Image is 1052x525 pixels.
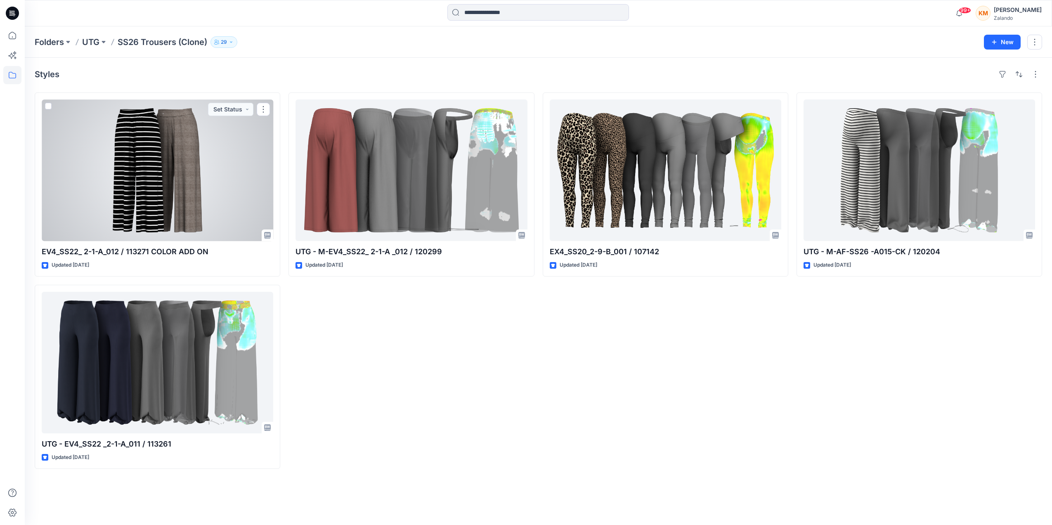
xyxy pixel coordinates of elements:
p: EV4_SS22_ 2-1-A_012 / 113271 COLOR ADD ON [42,246,273,258]
p: Updated [DATE] [52,453,89,462]
p: EX4_SS20_2-9-B_001 / 107142 [550,246,781,258]
p: Updated [DATE] [52,261,89,270]
p: UTG - M-EV4_SS22_ 2-1-A _012 / 120299 [296,246,527,258]
button: New [984,35,1021,50]
a: UTG - M-AF-SS26 -A015-CK / 120204 [804,99,1035,241]
p: UTG - M-AF-SS26 -A015-CK / 120204 [804,246,1035,258]
p: Updated [DATE] [813,261,851,270]
span: 99+ [959,7,971,14]
a: EX4_SS20_2-9-B_001 / 107142 [550,99,781,241]
div: KM [976,6,991,21]
div: [PERSON_NAME] [994,5,1042,15]
a: Folders [35,36,64,48]
p: Updated [DATE] [560,261,597,270]
p: SS26 Trousers (Clone) [118,36,207,48]
a: UTG - M-EV4_SS22_ 2-1-A _012 / 120299 [296,99,527,241]
p: UTG - EV4_SS22 _2-1-A_011 / 113261 [42,438,273,450]
a: EV4_SS22_ 2-1-A_012 / 113271 COLOR ADD ON [42,99,273,241]
button: 29 [210,36,237,48]
p: 29 [221,38,227,47]
div: Zalando [994,15,1042,21]
a: UTG [82,36,99,48]
a: UTG - EV4_SS22 _2-1-A_011 / 113261 [42,292,273,433]
h4: Styles [35,69,59,79]
p: Updated [DATE] [305,261,343,270]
